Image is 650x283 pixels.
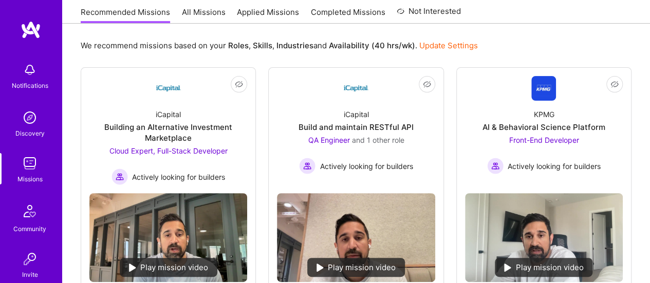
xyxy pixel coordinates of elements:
[317,263,324,272] img: play
[15,128,45,139] div: Discovery
[22,269,38,280] div: Invite
[253,41,272,50] b: Skills
[307,258,405,277] div: Play mission video
[89,122,247,143] div: Building an Alternative Investment Marketplace
[329,41,415,50] b: Availability (40 hrs/wk)
[20,107,40,128] img: discovery
[308,136,349,144] span: QA Engineer
[276,41,313,50] b: Industries
[533,109,554,120] div: KPMG
[109,146,228,155] span: Cloud Expert, Full-Stack Developer
[156,109,181,120] div: iCapital
[20,153,40,174] img: teamwork
[20,249,40,269] img: Invite
[81,7,170,24] a: Recommended Missions
[156,76,181,101] img: Company Logo
[132,172,225,182] span: Actively looking for builders
[235,80,243,88] i: icon EyeClosed
[610,80,619,88] i: icon EyeClosed
[237,7,299,24] a: Applied Missions
[508,161,601,172] span: Actively looking for builders
[89,193,247,282] img: No Mission
[89,76,247,185] a: Company LogoiCapitalBuilding an Alternative Investment MarketplaceCloud Expert, Full-Stack Develo...
[12,80,48,91] div: Notifications
[509,136,579,144] span: Front-End Developer
[299,158,315,174] img: Actively looking for builders
[182,7,226,24] a: All Missions
[504,263,511,272] img: play
[351,136,404,144] span: and 1 other role
[397,5,461,24] a: Not Interested
[344,76,368,101] img: Company Logo
[17,174,43,184] div: Missions
[487,158,504,174] img: Actively looking for builders
[465,193,623,282] img: No Mission
[112,168,128,185] img: Actively looking for builders
[81,40,478,51] p: We recommend missions based on your , , and .
[17,199,42,223] img: Community
[311,7,385,24] a: Completed Missions
[299,122,414,133] div: Build and maintain RESTful API
[120,258,217,277] div: Play mission video
[13,223,46,234] div: Community
[495,258,592,277] div: Play mission video
[277,193,435,282] img: No Mission
[343,109,368,120] div: iCapital
[482,122,605,133] div: AI & Behavioral Science Platform
[423,80,431,88] i: icon EyeClosed
[277,76,435,185] a: Company LogoiCapitalBuild and maintain RESTful APIQA Engineer and 1 other roleActively looking fo...
[419,41,478,50] a: Update Settings
[531,76,556,101] img: Company Logo
[20,60,40,80] img: bell
[465,76,623,185] a: Company LogoKPMGAI & Behavioral Science PlatformFront-End Developer Actively looking for builders...
[21,21,41,39] img: logo
[228,41,249,50] b: Roles
[320,161,413,172] span: Actively looking for builders
[129,263,136,272] img: play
